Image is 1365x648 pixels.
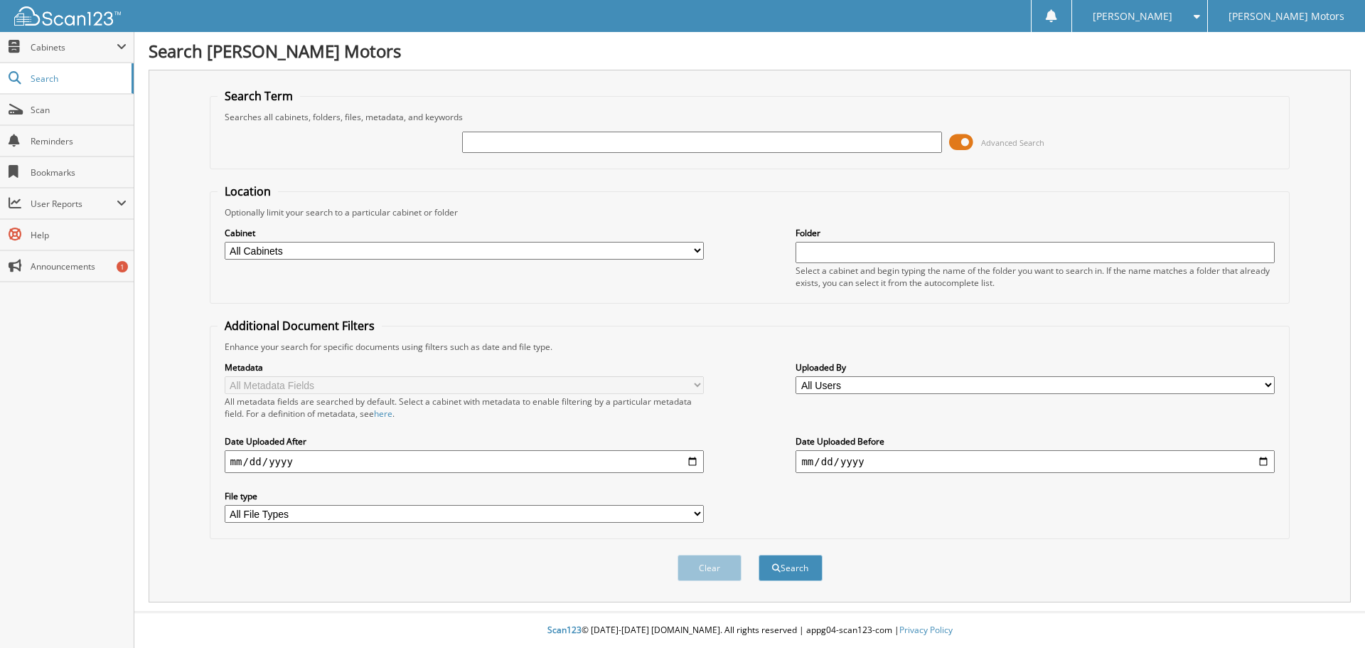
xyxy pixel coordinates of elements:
span: [PERSON_NAME] [1093,12,1172,21]
div: Optionally limit your search to a particular cabinet or folder [218,206,1283,218]
label: File type [225,490,704,502]
span: Announcements [31,260,127,272]
span: Bookmarks [31,166,127,179]
label: Date Uploaded After [225,435,704,447]
div: All metadata fields are searched by default. Select a cabinet with metadata to enable filtering b... [225,395,704,420]
button: Search [759,555,823,581]
div: Enhance your search for specific documents using filters such as date and file type. [218,341,1283,353]
div: Select a cabinet and begin typing the name of the folder you want to search in. If the name match... [796,265,1275,289]
img: scan123-logo-white.svg [14,6,121,26]
label: Metadata [225,361,704,373]
input: start [225,450,704,473]
span: Reminders [31,135,127,147]
button: Clear [678,555,742,581]
label: Folder [796,227,1275,239]
span: Search [31,73,124,85]
label: Cabinet [225,227,704,239]
span: Advanced Search [981,137,1044,148]
h1: Search [PERSON_NAME] Motors [149,39,1351,63]
legend: Search Term [218,88,300,104]
a: here [374,408,392,420]
input: end [796,450,1275,473]
span: Help [31,229,127,241]
a: Privacy Policy [899,624,953,636]
div: © [DATE]-[DATE] [DOMAIN_NAME]. All rights reserved | appg04-scan123-com | [134,613,1365,648]
span: Scan [31,104,127,116]
label: Date Uploaded Before [796,435,1275,447]
span: User Reports [31,198,117,210]
span: Scan123 [547,624,582,636]
label: Uploaded By [796,361,1275,373]
legend: Additional Document Filters [218,318,382,334]
div: Searches all cabinets, folders, files, metadata, and keywords [218,111,1283,123]
iframe: Chat Widget [1294,580,1365,648]
legend: Location [218,184,278,199]
span: Cabinets [31,41,117,53]
span: [PERSON_NAME] Motors [1228,12,1344,21]
div: 1 [117,261,128,272]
